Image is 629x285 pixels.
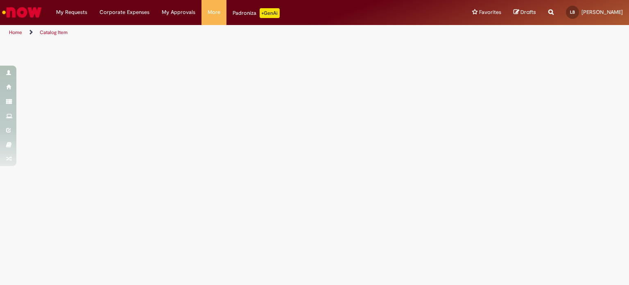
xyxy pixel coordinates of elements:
a: Drafts [514,9,536,16]
span: More [208,8,220,16]
p: +GenAi [260,8,280,18]
span: Favorites [479,8,501,16]
ul: Page breadcrumbs [6,25,413,40]
a: Catalog Item [40,29,68,36]
span: My Approvals [162,8,195,16]
span: Drafts [520,8,536,16]
img: ServiceNow [1,4,43,21]
span: LB [570,9,575,15]
span: [PERSON_NAME] [581,9,623,16]
span: Corporate Expenses [100,8,149,16]
a: Home [9,29,22,36]
div: Padroniza [233,8,280,18]
span: My Requests [56,8,87,16]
